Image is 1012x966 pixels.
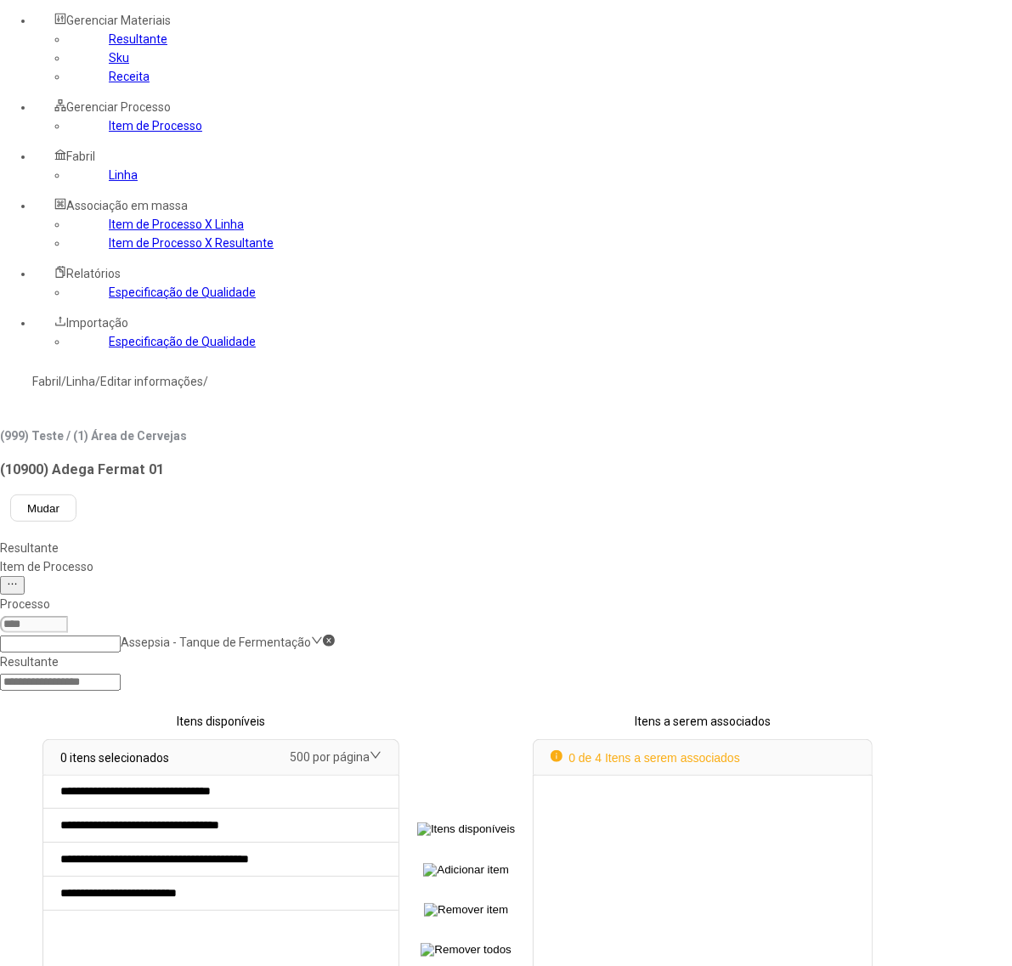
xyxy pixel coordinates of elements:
[66,199,188,212] span: Associação em massa
[32,375,61,388] a: Fabril
[109,32,167,46] a: Resultante
[60,749,169,767] p: 0 itens selecionados
[203,375,208,388] nz-breadcrumb-separator: /
[109,119,202,133] a: Item de Processo
[551,749,740,767] p: 0 de 4 Itens a serem associados
[109,70,150,83] a: Receita
[61,375,66,388] nz-breadcrumb-separator: /
[42,712,399,731] p: Itens disponíveis
[66,316,128,330] span: Importação
[417,822,515,836] img: Itens disponíveis
[100,375,203,388] a: Editar informações
[66,375,95,388] a: Linha
[27,502,59,515] span: Mudar
[109,168,138,182] a: Linha
[109,285,256,299] a: Especificação de Qualidade
[109,217,244,231] a: Item de Processo X Linha
[66,14,171,27] span: Gerenciar Materiais
[290,750,370,764] nz-select-item: 500 por página
[421,943,511,957] img: Remover todos
[66,150,95,163] span: Fabril
[10,494,76,522] button: Mudar
[95,375,100,388] nz-breadcrumb-separator: /
[533,712,873,731] p: Itens a serem associados
[109,51,129,65] a: Sku
[66,100,171,114] span: Gerenciar Processo
[109,335,256,348] a: Especificação de Qualidade
[121,636,311,649] nz-select-item: Assepsia - Tanque de Fermentação
[423,863,508,877] img: Adicionar item
[424,903,508,917] img: Remover item
[66,267,121,280] span: Relatórios
[109,236,274,250] a: Item de Processo X Resultante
